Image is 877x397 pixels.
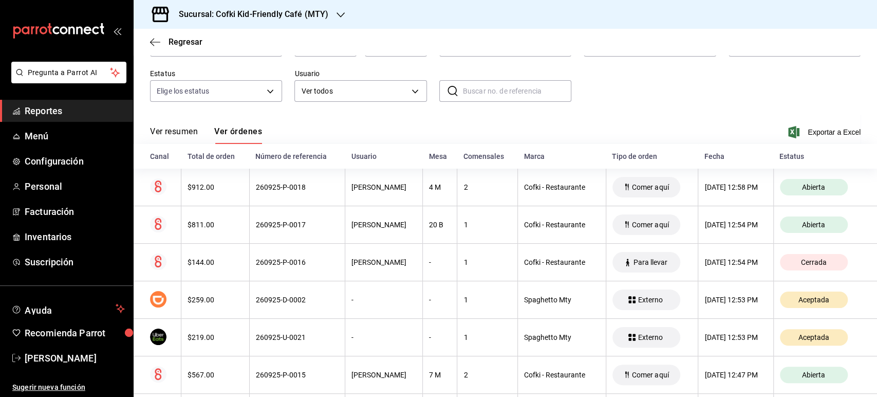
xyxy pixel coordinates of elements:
[463,81,571,101] input: Buscar no. de referencia
[301,86,407,97] span: Ver todos
[25,179,125,193] span: Personal
[256,258,339,266] div: 260925-P-0016
[463,296,511,304] div: 1
[255,152,339,160] div: Número de referencia
[214,127,262,144] button: Ver órdenes
[188,183,243,191] div: $912.00
[704,152,767,160] div: Fecha
[429,258,451,266] div: -
[150,127,198,144] button: Ver resumen
[188,371,243,379] div: $567.00
[25,129,125,143] span: Menú
[25,104,125,118] span: Reportes
[28,67,110,78] span: Pregunta a Parrot AI
[25,351,125,365] span: [PERSON_NAME]
[612,152,692,160] div: Tipo de orden
[113,27,121,35] button: open_drawer_menu
[188,296,243,304] div: $259.00
[628,371,673,379] span: Comer aquí
[704,221,767,229] div: [DATE] 12:54 PM
[524,258,600,266] div: Cofki - Restaurante
[429,152,451,160] div: Mesa
[704,371,767,379] div: [DATE] 12:47 PM
[256,221,339,229] div: 260925-P-0017
[429,221,451,229] div: 20 B
[524,333,600,341] div: Spaghetto Mty
[463,333,511,341] div: 1
[704,183,767,191] div: [DATE] 12:58 PM
[150,70,282,77] label: Estatus
[429,371,451,379] div: 7 M
[463,221,511,229] div: 1
[628,183,673,191] span: Comer aquí
[351,333,416,341] div: -
[463,371,511,379] div: 2
[794,296,833,304] span: Aceptada
[463,258,511,266] div: 1
[256,183,339,191] div: 260925-P-0018
[25,255,125,269] span: Suscripción
[256,296,339,304] div: 260925-D-0002
[429,183,451,191] div: 4 M
[188,333,243,341] div: $219.00
[25,154,125,168] span: Configuración
[779,152,861,160] div: Estatus
[188,152,244,160] div: Total de orden
[798,183,829,191] span: Abierta
[150,152,175,160] div: Canal
[171,8,328,21] h3: Sucursal: Cofki Kid-Friendly Café (MTY)
[797,258,831,266] span: Cerrada
[704,333,767,341] div: [DATE] 12:53 PM
[794,333,833,341] span: Aceptada
[188,258,243,266] div: $144.00
[524,183,600,191] div: Cofki - Restaurante
[634,333,667,341] span: Externo
[294,70,426,77] label: Usuario
[524,296,600,304] div: Spaghetto Mty
[25,326,125,340] span: Recomienda Parrot
[351,258,416,266] div: [PERSON_NAME]
[25,230,125,244] span: Inventarios
[157,86,209,96] span: Elige los estatus
[798,371,829,379] span: Abierta
[524,152,600,160] div: Marca
[351,371,416,379] div: [PERSON_NAME]
[351,152,417,160] div: Usuario
[628,221,673,229] span: Comer aquí
[11,62,126,83] button: Pregunta a Parrot AI
[351,183,416,191] div: [PERSON_NAME]
[524,371,600,379] div: Cofki - Restaurante
[12,382,125,393] span: Sugerir nueva función
[25,205,125,219] span: Facturación
[256,333,339,341] div: 260925-U-0021
[429,296,451,304] div: -
[150,37,202,47] button: Regresar
[7,75,126,85] a: Pregunta a Parrot AI
[790,126,861,138] button: Exportar a Excel
[704,258,767,266] div: [DATE] 12:54 PM
[463,183,511,191] div: 2
[704,296,767,304] div: [DATE] 12:53 PM
[351,221,416,229] div: [PERSON_NAME]
[169,37,202,47] span: Regresar
[524,221,600,229] div: Cofki - Restaurante
[634,296,667,304] span: Externo
[150,127,262,144] div: navigation tabs
[798,221,829,229] span: Abierta
[429,333,451,341] div: -
[351,296,416,304] div: -
[256,371,339,379] div: 260925-P-0015
[629,258,671,266] span: Para llevar
[463,152,512,160] div: Comensales
[25,302,111,315] span: Ayuda
[188,221,243,229] div: $811.00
